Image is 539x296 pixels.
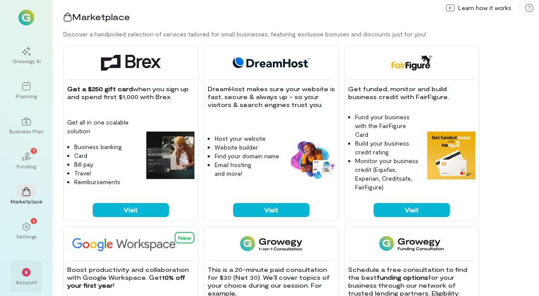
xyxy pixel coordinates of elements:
[374,203,450,217] button: Visit
[11,198,43,205] div: Marketplace
[287,139,335,180] img: DreamHost feature
[74,160,139,169] li: Bill pay
[355,157,420,192] li: Monitor your business credit (Equifax, Experian, Creditsafe, FairFigure)
[355,113,420,139] li: Fund your business with the FairFigure Card
[67,235,196,251] img: Google Workspace
[17,163,36,170] div: Funding
[67,85,194,101] p: when you sign up and spend first $1,000 with Brex.
[11,180,42,212] a: Marketplace
[377,274,428,281] strong: funding options
[208,85,335,109] p: DreamHost makes sure your website is fast, secure & always up - so your visitors & search engines...
[74,169,139,178] li: Travel
[348,85,475,101] p: Get funded, monitor and build business credit with FairFigure.
[74,143,139,151] li: Business banking
[16,93,37,100] div: Planning
[178,235,191,241] span: New
[67,118,139,136] p: Get all in one scalable solution
[74,178,139,186] li: Reimbursements
[146,132,194,180] img: Brex feature
[11,145,42,177] a: Funding
[16,233,37,240] div: Settings
[67,274,187,289] strong: 10% off your first year
[215,143,280,152] li: Website builder
[32,146,36,154] span: 7
[427,132,475,180] img: FairFigure feature
[9,128,43,135] div: Business Plan
[72,11,130,22] span: Marketplace
[63,30,539,39] div: Discover a handpicked selection of services tailored for small businesses, featuring exclusive bo...
[67,266,194,289] p: Boost productivity and collaboration with Google Workspace. Get !
[11,215,42,247] a: Settings
[458,4,511,12] span: Learn how it works
[11,261,42,292] div: *Account
[355,139,420,157] li: Build your business credit rating
[215,160,280,178] li: Email hosting and more!
[67,85,133,93] strong: Get a $250 gift card
[215,152,280,160] li: Find your domain name
[93,203,169,217] button: Visit
[12,57,41,64] div: Growegy AI
[11,40,42,71] a: Growegy AI
[16,278,37,285] div: Account
[391,55,432,71] img: FairFigure
[379,235,444,251] img: Funding Consultation
[74,151,139,160] li: Card
[240,235,302,251] img: 1-on-1 Consultation
[215,134,280,143] li: Host your website
[11,75,42,107] a: Planning
[33,217,35,225] span: 1
[101,55,161,71] img: Brex
[11,110,42,142] a: Business Plan
[230,55,313,71] img: DreamHost
[233,203,309,217] button: Visit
